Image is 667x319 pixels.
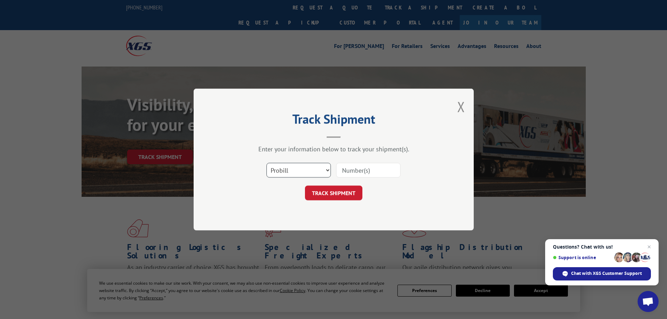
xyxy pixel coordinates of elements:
[638,291,659,312] div: Open chat
[336,163,401,178] input: Number(s)
[457,97,465,116] button: Close modal
[553,255,612,260] span: Support is online
[645,243,653,251] span: Close chat
[553,244,651,250] span: Questions? Chat with us!
[229,114,439,127] h2: Track Shipment
[229,145,439,153] div: Enter your information below to track your shipment(s).
[305,186,362,200] button: TRACK SHIPMENT
[553,267,651,280] div: Chat with XGS Customer Support
[571,270,642,277] span: Chat with XGS Customer Support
